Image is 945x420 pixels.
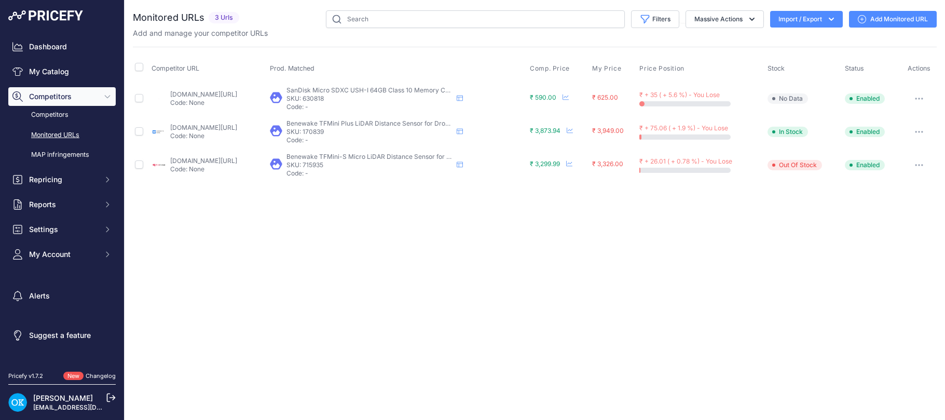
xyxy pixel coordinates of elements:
[286,153,554,160] span: Benewake TFMini-S Micro LiDAR Distance Sensor for Drones UAV UAS Robots (12m) UART
[286,86,455,94] span: SanDisk Micro SDXC USH-I 64GB Class 10 Memory Card
[33,394,93,402] a: [PERSON_NAME]
[8,106,116,124] a: Competitors
[8,146,116,164] a: MAP infringements
[29,224,97,235] span: Settings
[8,287,116,305] a: Alerts
[29,91,97,102] span: Competitors
[270,64,314,72] span: Prod. Matched
[530,93,556,101] span: ₹ 590.00
[170,157,237,165] a: [DOMAIN_NAME][URL]
[8,37,116,56] a: Dashboard
[592,160,623,168] span: ₹ 3,326.00
[770,11,843,28] button: Import / Export
[530,64,572,73] button: Comp. Price
[845,160,885,170] span: Enabled
[29,174,97,185] span: Repricing
[592,64,623,73] button: My Price
[286,136,453,144] p: Code: -
[286,119,567,127] span: Benewake TFMini Plus LiDAR Distance Sensor for Drones Robots IoT ITS Smart Detection (12m)
[8,10,83,21] img: Pricefy Logo
[639,91,720,99] span: ₹ + 35 ( + 5.6 %) - You Lose
[631,10,679,28] button: Filters
[209,12,239,24] span: 3 Urls
[170,165,237,173] p: Code: None
[8,126,116,144] a: Monitored URLs
[845,93,885,104] span: Enabled
[639,64,686,73] button: Price Position
[286,161,453,169] p: SKU: 715935
[8,220,116,239] button: Settings
[286,103,453,111] p: Code: -
[286,128,453,136] p: SKU: 170839
[530,127,560,134] span: ₹ 3,873.94
[592,64,621,73] span: My Price
[170,90,237,98] a: [DOMAIN_NAME][URL]
[63,372,84,381] span: New
[326,10,625,28] input: Search
[286,94,453,103] p: SKU: 630818
[768,93,808,104] span: No Data
[8,37,116,359] nav: Sidebar
[8,62,116,81] a: My Catalog
[639,157,732,165] span: ₹ + 26.01 ( + 0.78 %) - You Lose
[8,326,116,345] a: Suggest a feature
[133,10,204,25] h2: Monitored URLs
[845,127,885,137] span: Enabled
[8,87,116,106] button: Competitors
[592,127,624,134] span: ₹ 3,949.00
[170,124,237,131] a: [DOMAIN_NAME][URL]
[86,372,116,380] a: Changelog
[8,372,43,381] div: Pricefy v1.7.2
[29,249,97,260] span: My Account
[286,169,453,178] p: Code: -
[530,160,560,168] span: ₹ 3,299.99
[592,93,618,101] span: ₹ 625.00
[530,64,570,73] span: Comp. Price
[170,99,237,107] p: Code: None
[29,199,97,210] span: Reports
[639,64,684,73] span: Price Position
[845,64,864,72] span: Status
[152,64,199,72] span: Competitor URL
[768,127,808,137] span: In Stock
[849,11,937,28] a: Add Monitored URL
[768,64,785,72] span: Stock
[8,170,116,189] button: Repricing
[8,245,116,264] button: My Account
[33,403,142,411] a: [EMAIL_ADDRESS][DOMAIN_NAME]
[133,28,268,38] p: Add and manage your competitor URLs
[768,160,822,170] span: Out Of Stock
[170,132,237,140] p: Code: None
[639,124,728,132] span: ₹ + 75.06 ( + 1.9 %) - You Lose
[8,195,116,214] button: Reports
[908,64,930,72] span: Actions
[686,10,764,28] button: Massive Actions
